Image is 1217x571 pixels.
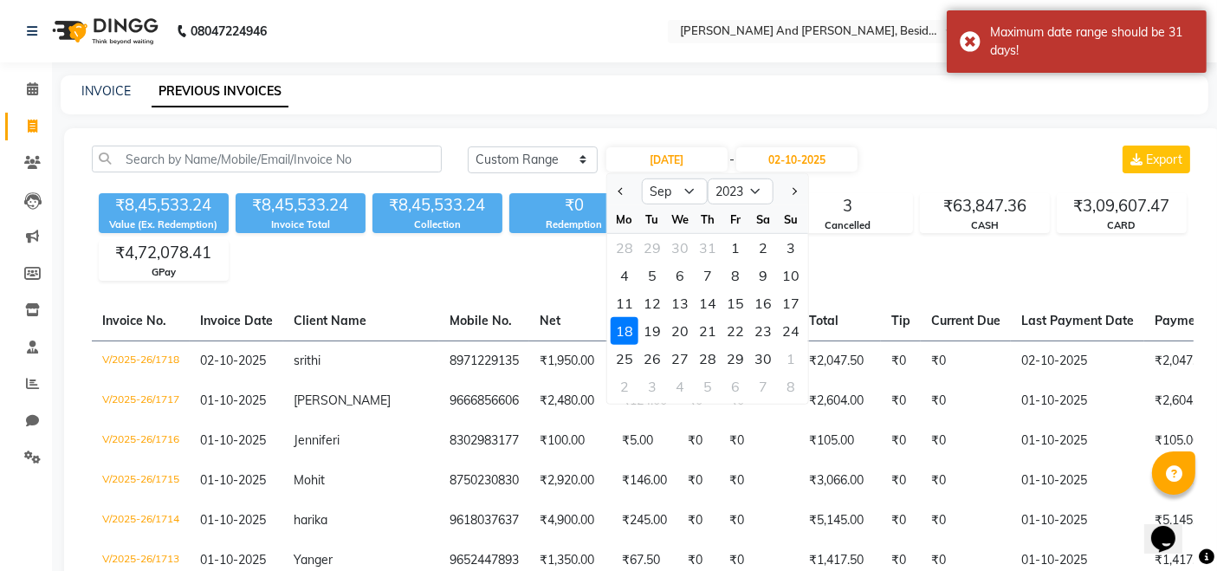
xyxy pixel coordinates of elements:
[677,421,719,461] td: ₹0
[694,262,722,289] div: Thursday, September 7, 2023
[1011,421,1144,461] td: 01-10-2025
[529,381,612,421] td: ₹2,480.00
[694,373,722,400] div: Thursday, October 5, 2023
[439,461,529,501] td: 8750230830
[611,205,638,233] div: Mo
[529,461,612,501] td: ₹2,920.00
[638,205,666,233] div: Tu
[1011,381,1144,421] td: 01-10-2025
[708,178,774,204] select: Select year
[666,317,694,345] div: Wednesday, September 20, 2023
[638,373,666,400] div: 3
[92,341,190,381] td: V/2025-26/1718
[1123,146,1190,173] button: Export
[100,241,228,265] div: ₹4,72,078.41
[749,262,777,289] div: 9
[1011,461,1144,501] td: 01-10-2025
[921,421,1011,461] td: ₹0
[749,289,777,317] div: Saturday, September 16, 2023
[881,381,921,421] td: ₹0
[100,265,228,280] div: GPay
[92,421,190,461] td: V/2025-26/1716
[611,262,638,289] div: Monday, September 4, 2023
[611,289,638,317] div: Monday, September 11, 2023
[666,234,694,262] div: Wednesday, August 30, 2023
[1011,501,1144,541] td: 01-10-2025
[784,218,912,233] div: Cancelled
[777,289,805,317] div: 17
[638,345,666,373] div: 26
[799,421,881,461] td: ₹105.00
[294,353,320,368] span: srithi
[719,421,799,461] td: ₹0
[694,262,722,289] div: 7
[638,289,666,317] div: Tuesday, September 12, 2023
[611,373,638,400] div: Monday, October 2, 2023
[611,345,638,373] div: Monday, September 25, 2023
[749,373,777,400] div: Saturday, October 7, 2023
[191,7,267,55] b: 08047224946
[881,341,921,381] td: ₹0
[749,345,777,373] div: Saturday, September 30, 2023
[749,234,777,262] div: 2
[809,313,838,328] span: Total
[666,345,694,373] div: 27
[200,552,266,568] span: 01-10-2025
[612,421,677,461] td: ₹5.00
[666,262,694,289] div: Wednesday, September 6, 2023
[509,217,639,232] div: Redemption
[722,317,749,345] div: 22
[638,345,666,373] div: Tuesday, September 26, 2023
[787,178,801,205] button: Next month
[509,193,639,217] div: ₹0
[666,234,694,262] div: 30
[99,193,229,217] div: ₹8,45,533.24
[200,472,266,488] span: 01-10-2025
[611,317,638,345] div: 18
[722,345,749,373] div: 29
[722,345,749,373] div: Friday, September 29, 2023
[881,421,921,461] td: ₹0
[666,262,694,289] div: 6
[294,472,325,488] span: Mohit
[777,234,805,262] div: 3
[694,373,722,400] div: 5
[44,7,163,55] img: logo
[236,193,366,217] div: ₹8,45,533.24
[200,313,273,328] span: Invoice Date
[638,317,666,345] div: Tuesday, September 19, 2023
[666,345,694,373] div: Wednesday, September 27, 2023
[439,381,529,421] td: 9666856606
[921,501,1011,541] td: ₹0
[694,345,722,373] div: 28
[722,205,749,233] div: Fr
[638,262,666,289] div: Tuesday, September 5, 2023
[294,313,366,328] span: Client Name
[694,289,722,317] div: Thursday, September 14, 2023
[694,317,722,345] div: 21
[450,313,512,328] span: Mobile No.
[439,341,529,381] td: 8971229135
[611,234,638,262] div: Monday, August 28, 2023
[200,512,266,528] span: 01-10-2025
[736,147,858,172] input: End Date
[666,289,694,317] div: 13
[294,512,327,528] span: harika
[749,289,777,317] div: 16
[611,317,638,345] div: Monday, September 18, 2023
[611,262,638,289] div: 4
[81,83,131,99] a: INVOICE
[749,262,777,289] div: Saturday, September 9, 2023
[638,373,666,400] div: Tuesday, October 3, 2023
[777,317,805,345] div: Sunday, September 24, 2023
[638,262,666,289] div: 5
[99,217,229,232] div: Value (Ex. Redemption)
[666,317,694,345] div: 20
[638,289,666,317] div: 12
[638,317,666,345] div: 19
[294,393,391,408] span: [PERSON_NAME]
[677,461,719,501] td: ₹0
[694,234,722,262] div: Thursday, August 31, 2023
[777,373,805,400] div: 8
[921,381,1011,421] td: ₹0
